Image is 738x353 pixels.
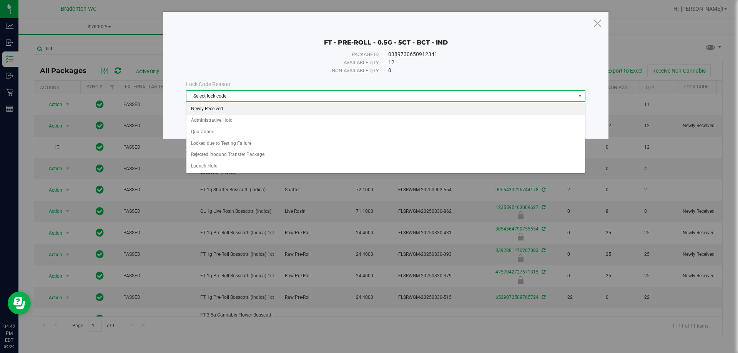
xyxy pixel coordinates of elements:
[388,58,568,66] div: 12
[186,161,585,172] li: Launch Hold
[186,91,575,101] span: Select lock code
[186,138,585,149] li: Locked due to Testing Failure
[388,50,568,58] div: 0389730650912341
[575,91,585,101] span: select
[388,66,568,75] div: 0
[203,51,379,58] div: Package ID
[186,27,585,46] div: FT - PRE-ROLL - 0.5G - 5CT - BCT - IND
[186,115,585,126] li: Administrative Hold
[203,67,379,75] div: Non-available qty
[186,81,230,87] span: Lock Code Reason
[8,292,31,315] iframe: Resource center
[186,126,585,138] li: Quarantine
[203,59,379,66] div: Available qty
[186,149,585,161] li: Rejected Inbound Transfer Package
[186,103,585,115] li: Newly Received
